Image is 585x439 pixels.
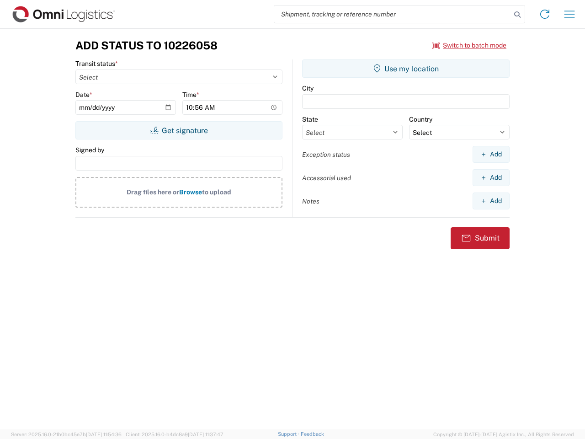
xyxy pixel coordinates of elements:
[302,115,318,123] label: State
[86,432,122,437] span: [DATE] 11:54:36
[126,432,223,437] span: Client: 2025.16.0-b4dc8a9
[278,431,301,437] a: Support
[75,121,282,139] button: Get signature
[202,188,231,196] span: to upload
[433,430,574,439] span: Copyright © [DATE]-[DATE] Agistix Inc., All Rights Reserved
[182,91,199,99] label: Time
[301,431,324,437] a: Feedback
[75,39,218,52] h3: Add Status to 10226058
[473,146,510,163] button: Add
[75,146,104,154] label: Signed by
[473,193,510,209] button: Add
[302,59,510,78] button: Use my location
[127,188,179,196] span: Drag files here or
[473,169,510,186] button: Add
[179,188,202,196] span: Browse
[11,432,122,437] span: Server: 2025.16.0-21b0bc45e7b
[302,174,351,182] label: Accessorial used
[75,59,118,68] label: Transit status
[75,91,92,99] label: Date
[432,38,506,53] button: Switch to batch mode
[409,115,432,123] label: Country
[188,432,223,437] span: [DATE] 11:37:47
[302,197,319,205] label: Notes
[302,150,350,159] label: Exception status
[451,227,510,249] button: Submit
[302,84,314,92] label: City
[274,5,511,23] input: Shipment, tracking or reference number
